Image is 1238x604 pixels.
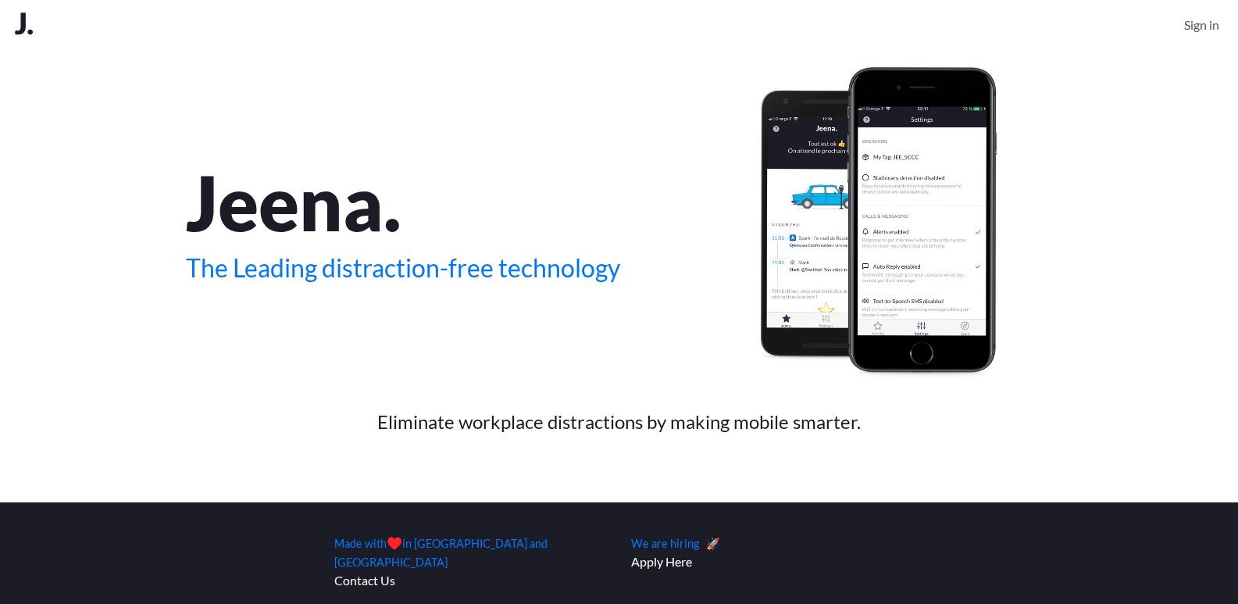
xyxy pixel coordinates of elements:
[334,537,387,550] span: Made with
[12,12,36,35] img: Jeena Logo
[186,253,682,283] h2: The Leading distraction-free technology
[186,157,682,247] h1: Jeena.
[631,554,692,569] a: Apply Here
[323,534,619,590] div: ♥️
[186,411,1053,434] h3: Eliminate workplace distractions by making mobile smarter.
[761,67,997,380] img: Jeena Mobile
[334,537,548,569] span: in [GEOGRAPHIC_DATA] and [GEOGRAPHIC_DATA]
[334,573,395,588] a: Contact Us
[631,537,720,550] span: We are hiring 🚀
[1178,9,1226,41] a: Sign in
